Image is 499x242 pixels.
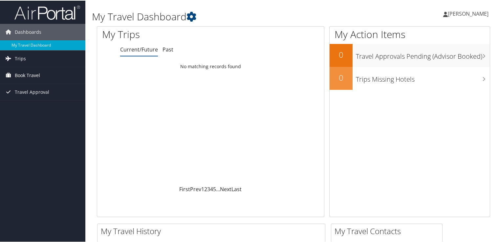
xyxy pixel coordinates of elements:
[356,48,490,60] h3: Travel Approvals Pending (Advisor Booked)
[207,185,210,192] a: 3
[330,66,490,89] a: 0Trips Missing Hotels
[213,185,216,192] a: 5
[356,71,490,83] h3: Trips Missing Hotels
[92,9,361,23] h1: My Travel Dashboard
[330,43,490,66] a: 0Travel Approvals Pending (Advisor Booked)
[179,185,190,192] a: First
[102,27,225,41] h1: My Trips
[201,185,204,192] a: 1
[330,49,353,60] h2: 0
[231,185,242,192] a: Last
[15,23,41,40] span: Dashboards
[204,185,207,192] a: 2
[220,185,231,192] a: Next
[120,45,158,52] a: Current/Future
[216,185,220,192] span: …
[443,3,495,23] a: [PERSON_NAME]
[330,27,490,41] h1: My Action Items
[448,10,488,17] span: [PERSON_NAME]
[101,225,325,236] h2: My Travel History
[335,225,442,236] h2: My Travel Contacts
[14,4,80,20] img: airportal-logo.png
[15,83,49,100] span: Travel Approval
[15,67,40,83] span: Book Travel
[330,71,353,83] h2: 0
[15,50,26,66] span: Trips
[97,60,324,72] td: No matching records found
[210,185,213,192] a: 4
[190,185,201,192] a: Prev
[163,45,173,52] a: Past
